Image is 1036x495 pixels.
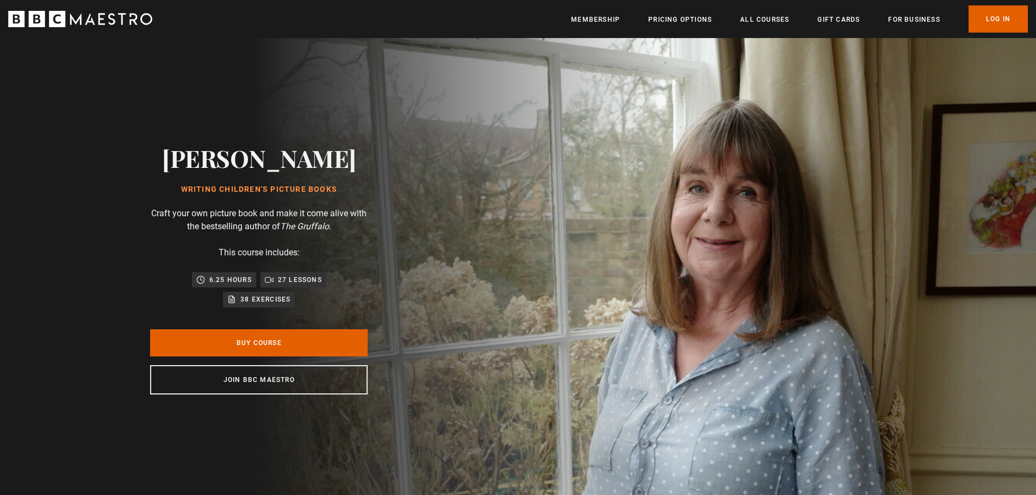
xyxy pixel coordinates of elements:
p: 27 lessons [278,274,322,285]
p: Craft your own picture book and make it come alive with the bestselling author of . [150,207,368,233]
p: 6.25 hours [209,274,252,285]
a: Buy Course [150,329,368,356]
a: All Courses [740,14,789,25]
svg: BBC Maestro [8,11,152,27]
nav: Primary [571,5,1028,33]
a: Join BBC Maestro [150,365,368,394]
a: Membership [571,14,620,25]
a: Gift Cards [817,14,860,25]
h1: Writing Children's Picture Books [162,185,356,194]
p: 38 exercises [240,294,290,305]
h2: [PERSON_NAME] [162,144,356,172]
i: The Gruffalo [280,221,329,231]
p: This course includes: [219,246,300,259]
a: Log In [969,5,1028,33]
a: Pricing Options [648,14,712,25]
a: For business [888,14,940,25]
